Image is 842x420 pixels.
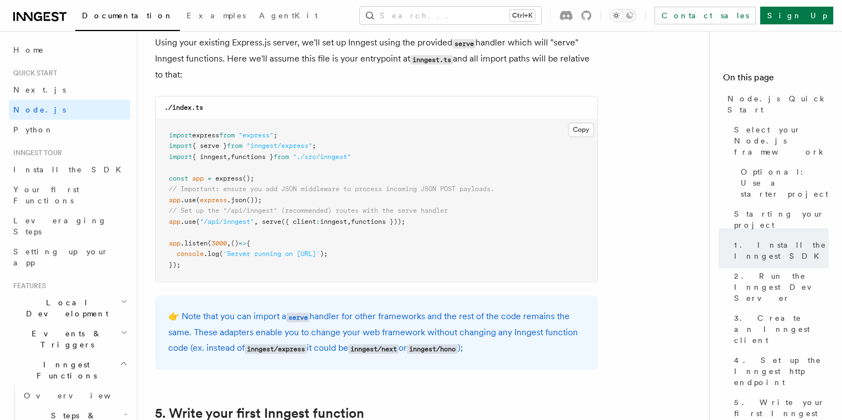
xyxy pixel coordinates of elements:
a: 2. Run the Inngest Dev Server [730,266,829,308]
code: serve [286,313,309,322]
span: Python [13,125,54,134]
span: Node.js Quick Start [727,93,829,115]
a: 3. Create an Inngest client [730,308,829,350]
span: Node.js [13,105,66,114]
span: ; [312,142,316,150]
span: , [227,153,231,161]
a: Leveraging Steps [9,211,130,242]
span: Documentation [82,11,173,20]
a: Overview [19,386,130,406]
a: Optional: Use a starter project [736,162,829,204]
span: express [200,196,227,204]
span: 3. Create an Inngest client [734,313,829,346]
span: AgentKit [259,11,318,20]
code: serve [452,39,476,48]
span: Inngest Functions [9,359,120,381]
span: import [169,153,192,161]
p: Using your existing Express.js server, we'll set up Inngest using the provided handler which will... [155,35,598,83]
span: from [227,142,242,150]
span: , [347,218,351,226]
span: functions })); [351,218,405,226]
span: .use [180,196,196,204]
span: , [254,218,258,226]
span: from [273,153,289,161]
span: import [169,131,192,139]
span: Install the SDK [13,165,128,174]
span: Your first Functions [13,185,79,205]
span: "express" [239,131,273,139]
code: ./index.ts [164,104,203,111]
button: Toggle dark mode [609,9,636,22]
span: { inngest [192,153,227,161]
span: ; [273,131,277,139]
span: ); [320,250,328,258]
a: Node.js Quick Start [723,89,829,120]
a: Next.js [9,80,130,100]
span: ()); [246,196,262,204]
button: Local Development [9,293,130,324]
span: Select your Node.js framework [734,124,829,157]
span: .log [204,250,219,258]
button: Copy [568,122,594,137]
span: Leveraging Steps [13,216,107,236]
code: inngest/next [348,344,399,354]
a: serve [286,311,309,321]
span: "/api/inngest" [200,218,254,226]
h4: On this page [723,71,829,89]
p: 👉 Note that you can import a handler for other frameworks and the rest of the code remains the sa... [168,309,585,356]
a: Python [9,120,130,140]
span: app [169,239,180,247]
a: Contact sales [654,7,756,24]
span: Next.js [13,85,66,94]
span: Optional: Use a starter project [741,166,829,199]
button: Search...Ctrl+K [360,7,541,24]
span: Inngest tour [9,148,62,157]
span: 3000 [211,239,227,247]
span: import [169,142,192,150]
span: ( [208,239,211,247]
span: => [239,239,246,247]
span: = [208,175,211,182]
a: Setting up your app [9,242,130,273]
span: 4. Set up the Inngest http endpoint [734,355,829,388]
span: "./src/inngest" [293,153,351,161]
a: Select your Node.js framework [730,120,829,162]
span: , [227,239,231,247]
span: app [169,196,180,204]
span: { [246,239,250,247]
span: .json [227,196,246,204]
span: functions } [231,153,273,161]
span: // Set up the "/api/inngest" (recommended) routes with the serve handler [169,207,448,214]
span: Starting your project [734,208,829,231]
a: Examples [180,3,252,30]
span: serve [262,218,281,226]
span: Overview [24,391,138,400]
a: Home [9,40,130,60]
button: Events & Triggers [9,324,130,355]
code: inngest/express [245,344,307,354]
span: inngest [320,218,347,226]
code: inngest/hono [407,344,457,354]
span: express [215,175,242,182]
span: Features [9,281,46,290]
a: 4. Set up the Inngest http endpoint [730,350,829,392]
a: AgentKit [252,3,324,30]
span: : [316,218,320,226]
a: Node.js [9,100,130,120]
span: Events & Triggers [9,328,121,350]
span: ( [196,196,200,204]
a: Starting your project [730,204,829,235]
span: app [169,218,180,226]
span: ( [219,250,223,258]
span: }); [169,261,180,269]
span: ( [196,218,200,226]
button: Inngest Functions [9,355,130,386]
span: app [192,175,204,182]
span: 2. Run the Inngest Dev Server [734,270,829,304]
span: 1. Install the Inngest SDK [734,239,829,262]
a: Sign Up [760,7,833,24]
span: console [177,250,204,258]
span: .listen [180,239,208,247]
span: Quick start [9,69,57,78]
a: Your first Functions [9,180,130,211]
